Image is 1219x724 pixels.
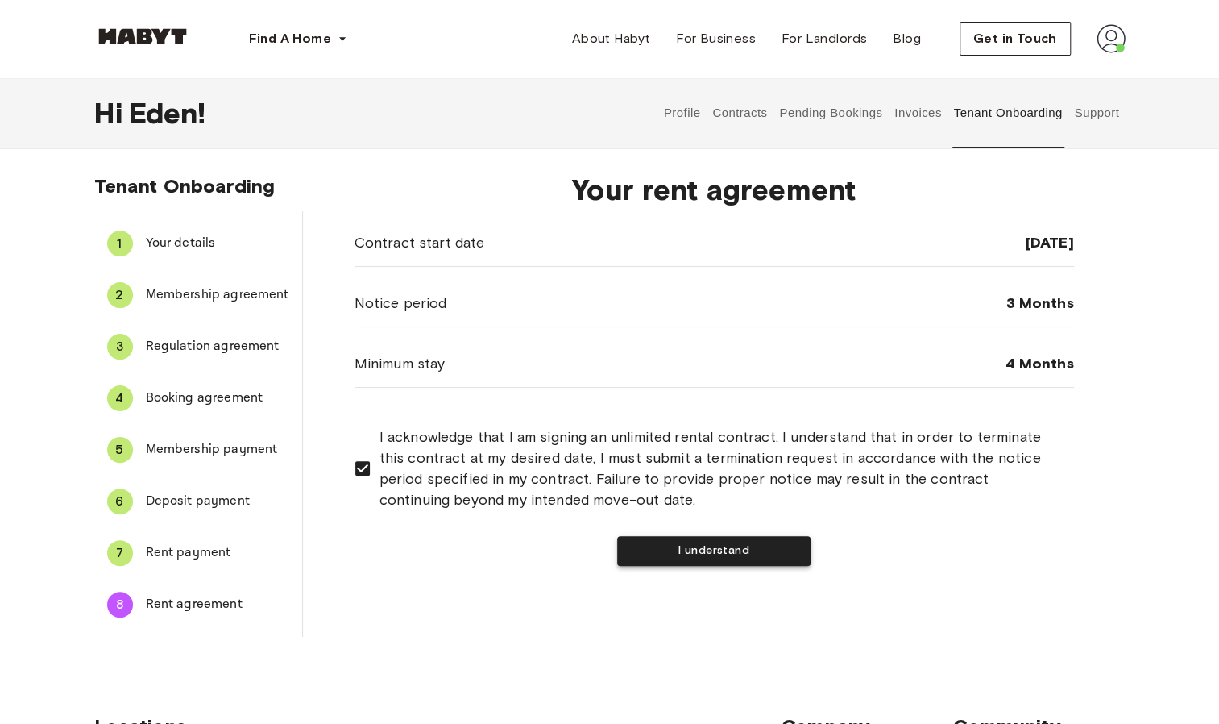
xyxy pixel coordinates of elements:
button: Pending Bookings [777,77,885,148]
a: For Business [663,23,769,55]
div: 8Rent agreement [94,585,302,624]
span: 3 Months [1005,293,1073,313]
img: Habyt [94,28,191,44]
div: 2Membership agreement [94,276,302,314]
span: Membership payment [146,440,289,460]
span: Find A Home [249,29,331,48]
span: Contract start date [355,232,485,253]
span: Notice period [355,293,447,314]
div: 5Membership payment [94,431,302,469]
div: 4Booking agreement [94,379,302,418]
div: 1 [107,231,133,256]
span: Deposit payment [146,492,289,511]
span: Your details [146,234,289,253]
button: Find A Home [236,23,360,55]
div: 6 [107,489,133,514]
span: Hi [94,96,129,130]
span: Membership agreement [146,285,289,305]
span: Regulation agreement [146,337,289,356]
div: 1Your details [94,224,302,263]
span: Rent payment [146,543,289,563]
div: 6Deposit payment [94,482,302,521]
span: About Habyt [572,29,650,48]
span: Tenant Onboarding [94,174,276,198]
span: Minimum stay [355,353,446,374]
div: user profile tabs [657,77,1125,148]
div: 7 [107,540,133,566]
span: 4 Months [1005,354,1073,373]
div: 3 [107,334,133,360]
img: avatar [1097,24,1126,53]
a: About Habyt [559,23,663,55]
div: 7Rent payment [94,534,302,572]
button: Profile [661,77,703,148]
button: Contracts [711,77,769,148]
button: I understand [617,536,811,566]
span: I acknowledge that I am signing an unlimited rental contract. I understand that in order to termi... [379,426,1061,510]
span: Your rent agreement [355,173,1074,206]
div: 3Regulation agreement [94,327,302,366]
div: 2 [107,282,133,308]
span: Rent agreement [146,595,289,614]
span: Booking agreement [146,389,289,408]
span: Get in Touch [973,29,1057,48]
button: Tenant Onboarding [952,77,1064,148]
span: For Landlords [782,29,867,48]
span: [DATE] [1026,233,1074,252]
span: For Business [676,29,756,48]
div: 4 [107,385,133,411]
button: Invoices [893,77,943,148]
a: For Landlords [769,23,880,55]
button: Get in Touch [960,22,1071,56]
span: Eden ! [129,96,206,130]
span: Blog [893,29,921,48]
button: Support [1072,77,1122,148]
a: Blog [880,23,934,55]
div: 5 [107,437,133,463]
div: 8 [107,592,133,618]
